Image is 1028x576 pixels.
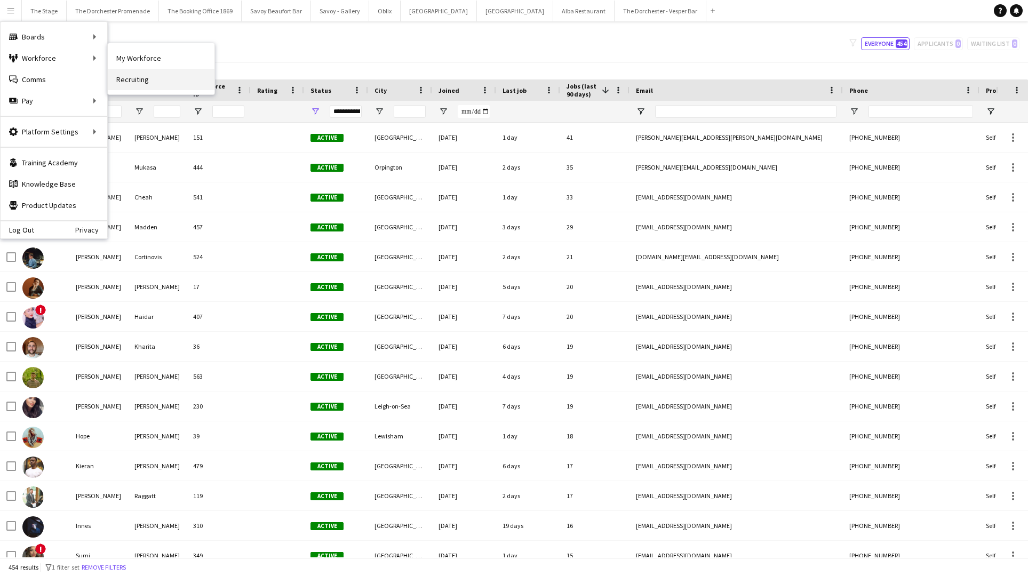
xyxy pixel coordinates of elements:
[22,277,44,299] img: Andrew Humphries
[22,427,44,448] img: Hope Russell-Winter
[843,272,979,301] div: [PHONE_NUMBER]
[310,433,344,441] span: Active
[52,563,79,571] span: 1 filter set
[432,391,496,421] div: [DATE]
[1,90,107,111] div: Pay
[310,283,344,291] span: Active
[310,552,344,560] span: Active
[629,481,843,510] div: [EMAIL_ADDRESS][DOMAIN_NAME]
[159,1,242,21] button: The Booking Office 1869
[496,123,560,152] div: 1 day
[432,182,496,212] div: [DATE]
[567,82,597,98] span: Jobs (last 90 days)
[496,332,560,361] div: 6 days
[128,182,187,212] div: Cheah
[22,546,44,567] img: Sumi Browne
[310,134,344,142] span: Active
[187,123,251,152] div: 151
[128,511,187,540] div: [PERSON_NAME]
[128,153,187,182] div: Mukasa
[368,332,432,361] div: [GEOGRAPHIC_DATA]
[242,1,311,21] button: Savoy Beaufort Bar
[22,307,44,329] img: Ciara Haidar
[458,105,490,118] input: Joined Filter Input
[496,362,560,391] div: 4 days
[368,451,432,481] div: [GEOGRAPHIC_DATA]
[560,153,629,182] div: 35
[986,107,995,116] button: Open Filter Menu
[843,153,979,182] div: [PHONE_NUMBER]
[69,511,128,540] div: Innes
[629,153,843,182] div: [PERSON_NAME][EMAIL_ADDRESS][DOMAIN_NAME]
[843,391,979,421] div: [PHONE_NUMBER]
[187,481,251,510] div: 119
[560,302,629,331] div: 20
[368,123,432,152] div: [GEOGRAPHIC_DATA]
[629,332,843,361] div: [EMAIL_ADDRESS][DOMAIN_NAME]
[128,332,187,361] div: Kharita
[496,451,560,481] div: 6 days
[108,47,214,69] a: My Workforce
[310,107,320,116] button: Open Filter Menu
[187,153,251,182] div: 444
[368,421,432,451] div: Lewisham
[843,511,979,540] div: [PHONE_NUMBER]
[187,511,251,540] div: 310
[69,481,128,510] div: [PERSON_NAME]
[187,272,251,301] div: 17
[79,562,128,573] button: Remove filters
[187,332,251,361] div: 36
[310,522,344,530] span: Active
[496,153,560,182] div: 2 days
[310,313,344,321] span: Active
[128,362,187,391] div: [PERSON_NAME]
[615,1,706,21] button: The Dorchester - Vesper Bar
[69,451,128,481] div: Kieran
[560,481,629,510] div: 17
[368,541,432,570] div: [GEOGRAPHIC_DATA]
[432,362,496,391] div: [DATE]
[128,123,187,152] div: [PERSON_NAME]
[560,421,629,451] div: 18
[22,457,44,478] img: Kieran Wright- Wilson
[560,391,629,421] div: 19
[368,511,432,540] div: [GEOGRAPHIC_DATA]
[187,451,251,481] div: 479
[310,223,344,231] span: Active
[629,212,843,242] div: [EMAIL_ADDRESS][DOMAIN_NAME]
[368,272,432,301] div: [GEOGRAPHIC_DATA]
[439,107,448,116] button: Open Filter Menu
[432,272,496,301] div: [DATE]
[69,541,128,570] div: Sumi
[374,107,384,116] button: Open Filter Menu
[849,107,859,116] button: Open Filter Menu
[22,397,44,418] img: Sophie Lovell Anderson
[310,343,344,351] span: Active
[75,226,107,234] a: Privacy
[1,226,34,234] a: Log Out
[560,332,629,361] div: 19
[477,1,553,21] button: [GEOGRAPHIC_DATA]
[560,182,629,212] div: 33
[310,253,344,261] span: Active
[187,362,251,391] div: 563
[861,37,910,50] button: Everyone454
[1,173,107,195] a: Knowledge Base
[986,86,1007,94] span: Profile
[868,105,973,118] input: Phone Filter Input
[432,212,496,242] div: [DATE]
[655,105,836,118] input: Email Filter Input
[369,1,401,21] button: Oblix
[629,272,843,301] div: [EMAIL_ADDRESS][DOMAIN_NAME]
[432,153,496,182] div: [DATE]
[843,182,979,212] div: [PHONE_NUMBER]
[310,164,344,172] span: Active
[629,242,843,271] div: [DOMAIN_NAME][EMAIL_ADDRESS][DOMAIN_NAME]
[134,107,144,116] button: Open Filter Menu
[496,511,560,540] div: 19 days
[432,242,496,271] div: [DATE]
[496,391,560,421] div: 7 days
[560,541,629,570] div: 15
[560,272,629,301] div: 20
[310,403,344,411] span: Active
